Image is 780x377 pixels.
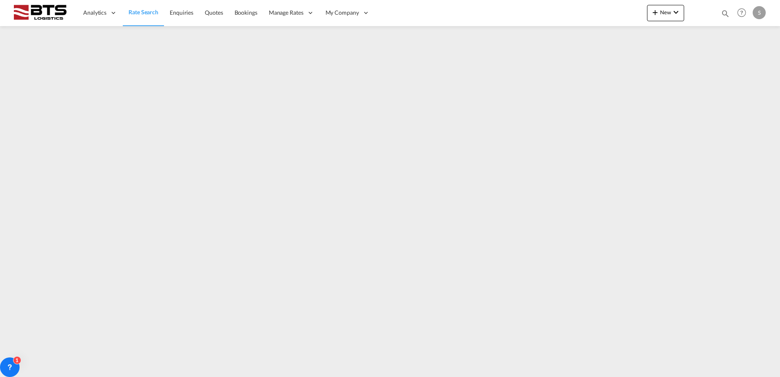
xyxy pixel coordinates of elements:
[721,9,730,21] div: icon-magnify
[753,6,766,19] div: S
[671,7,681,17] md-icon: icon-chevron-down
[721,9,730,18] md-icon: icon-magnify
[326,9,359,17] span: My Company
[650,7,660,17] md-icon: icon-plus 400-fg
[735,6,749,20] span: Help
[647,5,684,21] button: icon-plus 400-fgNewicon-chevron-down
[235,9,257,16] span: Bookings
[83,9,106,17] span: Analytics
[12,4,67,22] img: cdcc71d0be7811ed9adfbf939d2aa0e8.png
[170,9,193,16] span: Enquiries
[129,9,158,16] span: Rate Search
[735,6,753,20] div: Help
[269,9,304,17] span: Manage Rates
[650,9,681,16] span: New
[205,9,223,16] span: Quotes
